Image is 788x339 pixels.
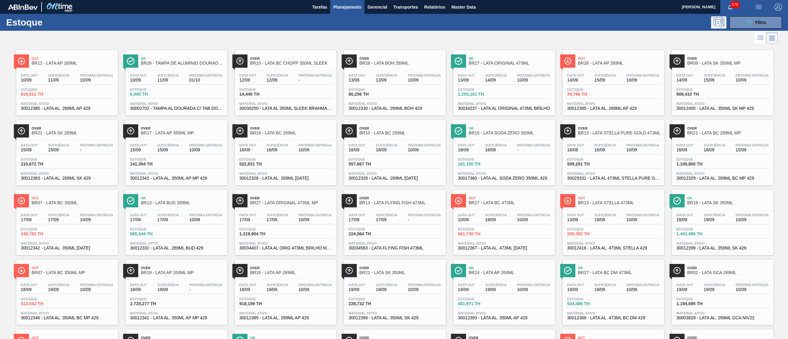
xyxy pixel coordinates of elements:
span: 10/09 [299,217,332,222]
span: 30012385 - LATA AL. 269ML AP 429 [567,106,660,111]
span: 210,672 TH [21,162,64,166]
span: Estoque [349,227,392,231]
span: 10/09 [517,217,550,222]
span: 13/09 [376,78,397,82]
span: Over [360,57,443,60]
span: Ok [687,196,770,200]
span: Próxima Entrega [736,143,769,147]
img: Ícone [18,197,25,205]
span: Over [141,126,224,130]
span: Suficiência [485,213,507,217]
span: Data out [21,143,38,147]
img: Ícone [455,57,462,65]
span: Suficiência [157,143,179,147]
span: Out [469,196,552,200]
span: 16/09 [349,148,366,152]
span: 30034237 - LATA AL ORIGINAL 473ML BRILHO [458,106,550,111]
span: 14/09 [485,78,507,82]
a: ÍconeOverBR27 - LATA ORIGINAL 473ML MPData out17/09Suficiência17/09Próxima Entrega10/09Estoque1.2... [230,185,340,255]
span: Próxima Entrega [299,143,332,147]
span: Material ativo [349,102,441,106]
span: Estoque [130,158,173,161]
span: Out [32,57,115,60]
span: 685,344 TH [130,232,173,236]
span: Estoque [130,227,173,231]
span: Estoque [567,88,610,91]
span: Material ativo [677,241,769,245]
span: 141,384 TH [130,162,173,166]
a: ÍconeOverBR13 - LATA FLYING FISH 473MLData out17/09Suficiência17/09Próxima Entrega-Estoque224,064... [340,185,449,255]
span: 14/09 [567,78,584,82]
span: 30012328 - LATA AL. 269ML BC 429 [239,176,332,181]
img: Ícone [127,57,135,65]
span: BR26 - TAMPA DE ALUMÍNIO DOURADA TAB DOURADO [141,61,224,66]
span: 205,392 TH [567,232,610,236]
span: Relatórios [424,3,445,11]
span: Material ativo [458,172,550,175]
a: ÍconeOutBR27 - LATA BC 473MLData out10/09Suficiência18/09Próxima Entrega10/09Estoque661,738 THMat... [449,185,558,255]
span: 10/09 [408,78,441,82]
span: 01/10 [189,78,223,82]
span: Material ativo [239,102,332,106]
span: Suficiência [376,213,397,217]
span: 2.255,101 TH [458,92,501,97]
span: 16/09 [458,148,475,152]
span: BR09 - LATA SK 350ML MP [687,61,770,66]
span: 15/09 [130,148,147,152]
img: Ícone [18,57,25,65]
span: BR27 - LATA BC 473ML [469,201,552,205]
span: Suficiência [267,213,288,217]
span: 39,766 TH [567,92,610,97]
span: Estoque [677,158,720,161]
a: ÍconeOkBR15 - LATA SODA ZERO 350MLData out16/09Suficiência16/09Próxima Entrega-Estoque181,150 THM... [449,115,558,185]
span: Data out [677,143,694,147]
span: Suficiência [48,213,70,217]
span: 15/09 [594,78,616,82]
span: Out [578,196,661,200]
span: 16/09 [677,148,694,152]
span: Suficiência [157,74,179,77]
span: Estoque [349,158,392,161]
span: Próxima Entrega [626,143,660,147]
span: Suficiência [594,143,616,147]
span: BR18 - LATA SK 350ML [687,201,770,205]
span: Material ativo [458,102,550,106]
span: Gerencial [368,3,387,11]
span: BR15 - LATA SODA ZERO 350ML [469,131,552,135]
span: Próxima Entrega [517,213,550,217]
span: 908,410 TH [677,92,720,97]
span: Material ativo [21,241,113,245]
span: Material ativo [567,241,660,245]
span: Suficiência [48,143,70,147]
span: Suficiência [485,74,507,77]
span: Material ativo [130,102,223,106]
span: Material ativo [21,172,113,175]
span: 10/09 [626,78,660,82]
span: 10/09 [517,78,550,82]
span: Próxima Entrega [80,213,113,217]
span: 15/09 [157,148,179,152]
span: 12/09 [267,78,288,82]
span: BR10 - LATA BC CHOPP 350ML SLEEK [250,61,333,66]
span: Data out [349,74,366,77]
img: Ícone [345,57,353,65]
img: Ícone [236,197,244,205]
span: Próxima Entrega [189,74,223,77]
span: 30012342 - LATA AL. 350ML BC 429 [21,246,113,250]
span: Material ativo [239,172,332,175]
span: 13/09 [458,78,475,82]
span: 10/09 [80,78,113,82]
img: Ícone [18,127,25,135]
span: Over [250,57,333,60]
span: 16/09 [376,148,397,152]
span: 224,064 TH [349,232,392,236]
span: Data out [349,213,366,217]
span: Estoque [567,158,610,161]
span: Data out [21,74,38,77]
span: 17/09 [130,217,147,222]
span: 16/09 [485,148,507,152]
span: 30030250 - LATA AL 350ML SLEEK BRAHMA CHOPP 429 [239,106,332,111]
span: 15/09 [736,148,769,152]
span: 14,440 TH [239,92,283,97]
span: Over [687,126,770,130]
